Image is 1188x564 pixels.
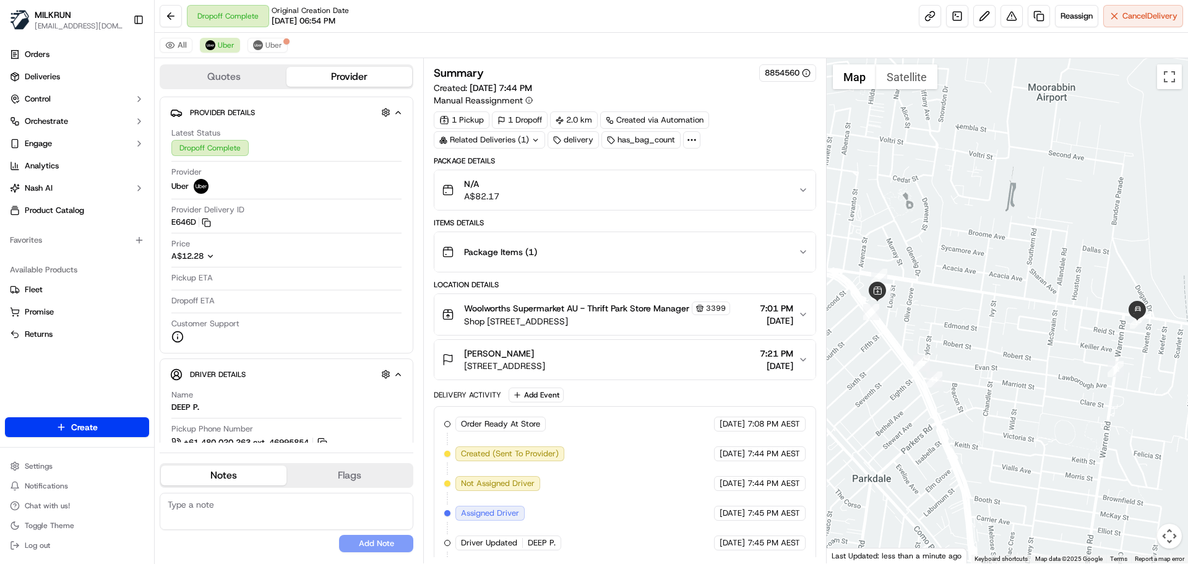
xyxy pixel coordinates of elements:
button: 8854560 [765,67,811,79]
span: Engage [25,138,52,149]
span: Name [171,389,193,401]
button: N/AA$82.17 [434,170,815,210]
button: Reassign [1055,5,1098,27]
div: 12 [1108,361,1124,377]
a: Open this area in Google Maps (opens a new window) [830,547,871,563]
span: Created (Sent To Provider) [461,448,559,459]
span: Price [171,238,190,249]
div: 10 [913,355,929,371]
div: DEEP P. [171,402,199,413]
span: DEEP P. [528,537,556,549]
button: Log out [5,537,149,554]
div: 1 Dropoff [492,111,548,129]
button: Toggle Theme [5,517,149,534]
span: Reassign [1061,11,1093,22]
span: [DATE] 06:54 PM [272,15,335,27]
button: Chat with us! [5,497,149,514]
span: Assigned Driver [461,508,519,519]
button: [PERSON_NAME][STREET_ADDRESS]7:21 PM[DATE] [434,340,815,380]
span: [DATE] [720,508,745,519]
h3: Summary [434,67,484,79]
span: Returns [25,329,53,340]
span: 7:45 PM AEST [747,537,800,549]
button: Package Items (1) [434,232,815,272]
button: Control [5,89,149,109]
span: Latest Status [171,128,220,139]
button: Settings [5,458,149,475]
span: Cancel Delivery [1122,11,1177,22]
span: 3399 [706,303,726,313]
span: Woolworths Supermarket AU - Thrift Park Store Manager [464,302,689,315]
span: Product Catalog [25,205,84,216]
a: Analytics [5,156,149,176]
span: [PERSON_NAME] [464,347,534,360]
span: N/A [464,178,499,190]
button: [EMAIL_ADDRESS][DOMAIN_NAME] [35,21,123,31]
button: Promise [5,302,149,322]
a: +61 480 020 263 ext. 46995854 [171,436,329,449]
span: Shop [STREET_ADDRESS] [464,315,730,328]
a: Deliveries [5,67,149,87]
div: Favorites [5,230,149,250]
button: E646D [171,217,211,228]
span: 7:44 PM AEST [747,448,800,459]
span: Promise [25,306,54,318]
span: [DATE] [720,419,745,430]
a: Returns [10,329,144,340]
button: Create [5,417,149,437]
button: Notifications [5,477,149,495]
span: [STREET_ADDRESS] [464,360,545,372]
span: Fleet [25,284,43,295]
button: Notes [161,466,286,485]
button: Orchestrate [5,111,149,131]
span: [DATE] 7:44 PM [470,82,532,93]
div: 4 [876,284,892,300]
span: Original Creation Date [272,6,349,15]
div: 13 [1130,313,1146,329]
span: Notifications [25,481,68,491]
span: Map data ©2025 Google [1035,555,1103,562]
span: Manual Reassignment [434,94,523,106]
button: Show street map [833,64,876,89]
a: Orders [5,45,149,64]
span: Pickup ETA [171,272,213,284]
button: Toggle fullscreen view [1157,64,1182,89]
button: MILKRUNMILKRUN[EMAIL_ADDRESS][DOMAIN_NAME] [5,5,128,35]
div: 9 [914,355,930,371]
span: MILKRUN [35,9,71,21]
span: [DATE] [760,360,793,372]
span: 7:21 PM [760,347,793,360]
span: Log out [25,540,50,550]
span: Dropoff ETA [171,295,215,306]
span: Uber [265,40,282,50]
img: uber-new-logo.jpeg [205,40,215,50]
span: A$82.17 [464,190,499,202]
div: Created via Automation [600,111,709,129]
a: Product Catalog [5,201,149,220]
span: A$12.28 [171,251,204,261]
span: Provider [171,167,202,178]
button: Fleet [5,280,149,300]
div: Related Deliveries (1) [434,131,545,149]
div: 11 [926,371,942,388]
div: Delivery Activity [434,390,501,400]
button: All [160,38,192,53]
button: Add Event [509,388,564,402]
div: 3 [871,269,887,285]
span: 7:01 PM [760,302,793,315]
div: 1 Pickup [434,111,489,129]
span: [DATE] [720,478,745,489]
span: Pickup Phone Number [171,423,253,435]
span: Chat with us! [25,501,70,511]
button: A$12.28 [171,251,280,262]
div: has_bag_count [601,131,681,149]
button: CancelDelivery [1103,5,1183,27]
div: Package Details [434,156,816,166]
button: Keyboard shortcuts [975,555,1028,563]
button: Flags [286,466,412,485]
button: Provider [286,67,412,87]
button: Uber [247,38,288,53]
span: Customer Support [171,318,239,329]
span: Settings [25,461,53,471]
